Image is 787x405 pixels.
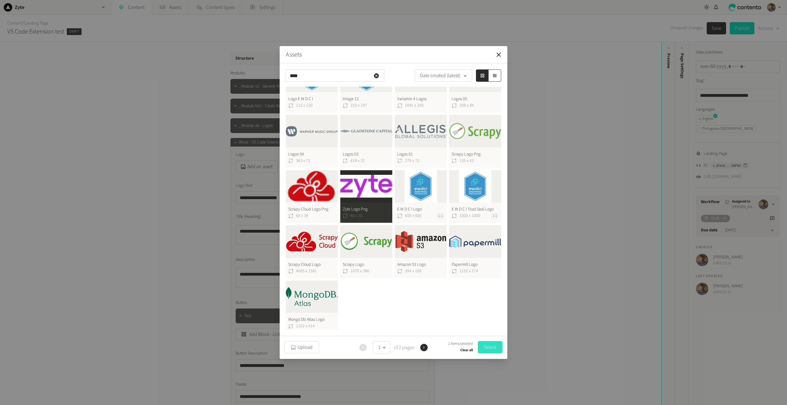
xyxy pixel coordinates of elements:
[460,347,473,354] button: Clear all
[286,50,302,59] button: Assets
[415,69,472,82] button: Date created (latest)
[373,341,390,354] button: 1
[393,344,414,351] span: of 2 pages
[478,341,502,353] button: Select
[285,341,319,353] button: Upload
[448,341,473,347] span: 1 items selected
